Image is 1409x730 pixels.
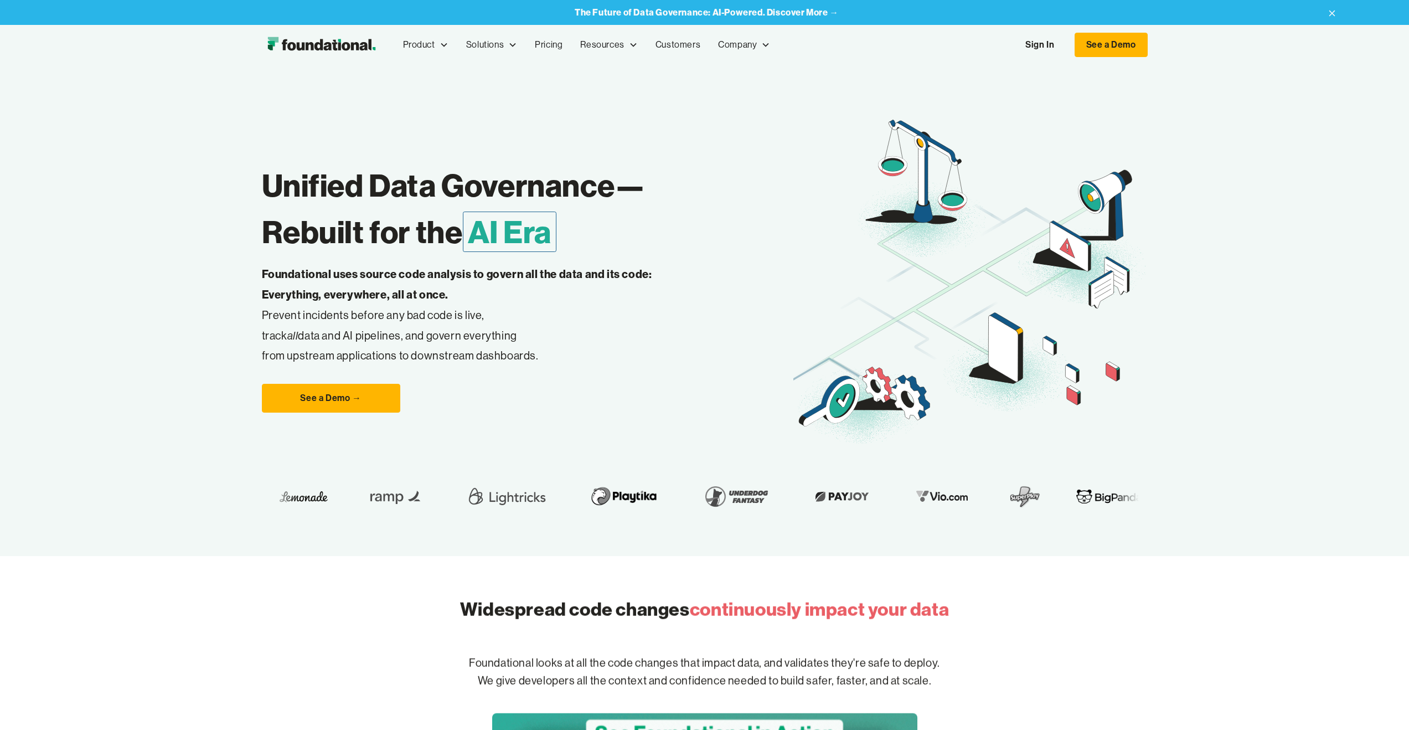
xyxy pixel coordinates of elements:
h1: Unified Data Governance— Rebuilt for the [262,162,793,255]
div: Resources [571,27,646,63]
div: Product [403,38,435,52]
div: Company [709,27,779,63]
a: Pricing [526,27,571,63]
span: AI Era [463,212,557,252]
h2: Widespread code changes [460,597,949,623]
em: all [287,328,298,342]
p: Prevent incidents before any bad code is live, track data and AI pipelines, and govern everything... [262,264,687,366]
div: Resources [580,38,624,52]
a: Customers [647,27,709,63]
strong: Foundational uses source code analysis to govern all the data and its code: Everything, everywher... [262,267,652,301]
img: Foundational Logo [262,34,381,56]
img: Payjoy [720,488,785,505]
p: Foundational looks at all the code changes that impact data, and validates they're safe to deploy... [350,637,1059,708]
img: Playtika [494,481,574,512]
div: Company [718,38,757,52]
div: Solutions [457,27,526,63]
a: See a Demo → [262,384,400,413]
img: Liberty Energy [1087,488,1131,505]
img: Underdog Fantasy [609,481,684,512]
a: See a Demo [1075,33,1148,57]
img: SuperPlay [920,481,951,512]
a: The Future of Data Governance: AI-Powered. Discover More → [575,7,839,18]
span: continuously impact your data [690,598,949,621]
a: home [262,34,381,56]
div: Product [394,27,457,63]
div: Solutions [466,38,504,52]
img: Ramp [273,481,339,512]
img: Vio.com [820,488,885,505]
img: BigPanda [987,488,1052,505]
a: Sign In [1014,33,1065,56]
img: Lightricks [375,481,459,512]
